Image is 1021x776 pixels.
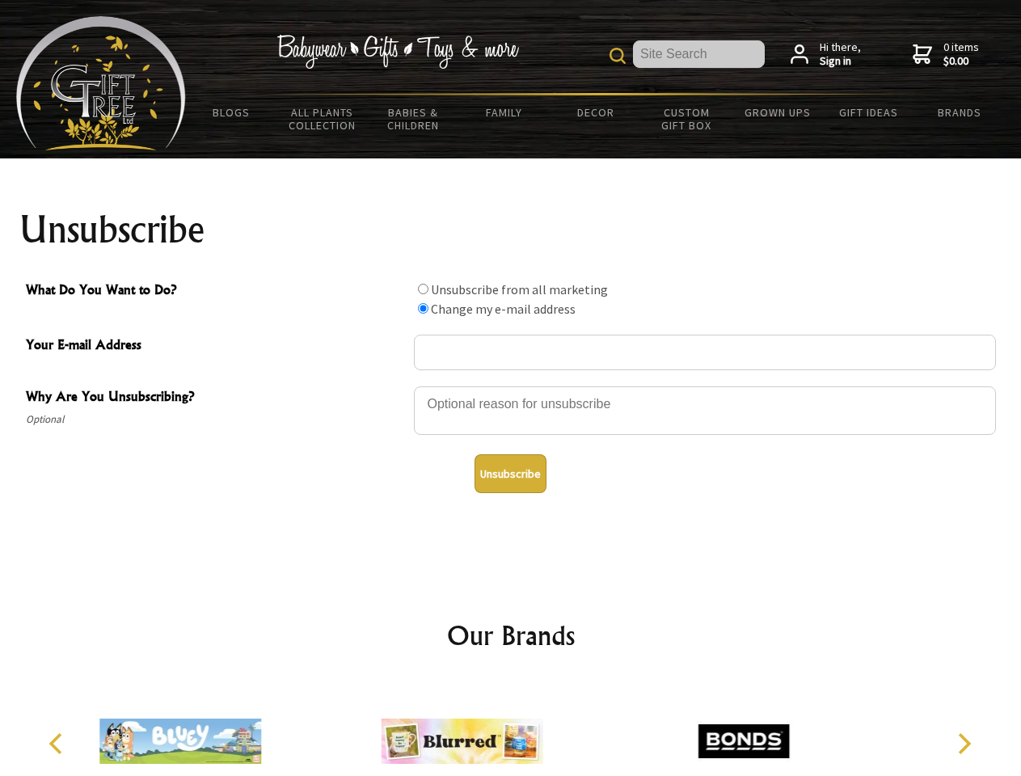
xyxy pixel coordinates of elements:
a: Decor [550,95,641,129]
input: Your E-mail Address [414,335,996,370]
a: Family [459,95,551,129]
a: Brands [914,95,1006,129]
button: Unsubscribe [475,454,546,493]
a: Gift Ideas [823,95,914,129]
a: 0 items$0.00 [913,40,979,69]
img: product search [610,48,626,64]
a: Grown Ups [732,95,823,129]
input: Site Search [633,40,765,68]
a: Hi there,Sign in [791,40,861,69]
span: What Do You Want to Do? [26,280,406,303]
span: Why Are You Unsubscribing? [26,386,406,410]
a: Custom Gift Box [641,95,732,142]
img: Babyware - Gifts - Toys and more... [16,16,186,150]
h2: Our Brands [32,616,989,655]
span: Your E-mail Address [26,335,406,358]
span: 0 items [943,40,979,69]
strong: $0.00 [943,54,979,69]
img: Babywear - Gifts - Toys & more [276,35,519,69]
a: Babies & Children [368,95,459,142]
input: What Do You Want to Do? [418,303,428,314]
button: Next [946,726,981,761]
textarea: Why Are You Unsubscribing? [414,386,996,435]
a: BLOGS [186,95,277,129]
label: Change my e-mail address [431,301,576,317]
span: Hi there, [820,40,861,69]
button: Previous [40,726,76,761]
span: Optional [26,410,406,429]
strong: Sign in [820,54,861,69]
label: Unsubscribe from all marketing [431,281,608,297]
input: What Do You Want to Do? [418,284,428,294]
h1: Unsubscribe [19,210,1002,249]
a: All Plants Collection [277,95,369,142]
